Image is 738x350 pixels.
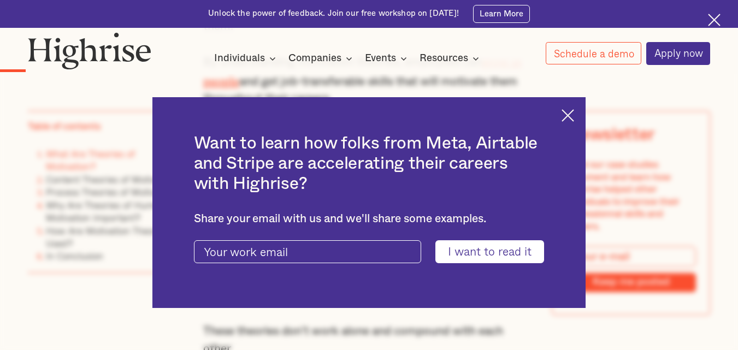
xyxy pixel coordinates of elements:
div: Companies [288,52,356,65]
div: Unlock the power of feedback. Join our free workshop on [DATE]! [208,8,459,19]
a: Apply now [646,42,711,65]
div: Events [365,52,410,65]
div: Resources [420,52,468,65]
a: Schedule a demo [546,42,642,64]
input: Your work email [194,240,421,263]
div: Share your email with us and we'll share some examples. [194,212,545,226]
img: Cross icon [708,14,721,26]
div: Events [365,52,396,65]
img: Highrise logo [28,32,151,69]
a: Learn More [473,5,530,23]
div: Companies [288,52,341,65]
img: Cross icon [562,109,574,122]
div: Resources [420,52,482,65]
input: I want to read it [435,240,544,263]
form: current-ascender-blog-article-modal-form [194,240,545,263]
div: Individuals [214,52,279,65]
div: Individuals [214,52,265,65]
h2: Want to learn how folks from Meta, Airtable and Stripe are accelerating their careers with Highrise? [194,134,545,194]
